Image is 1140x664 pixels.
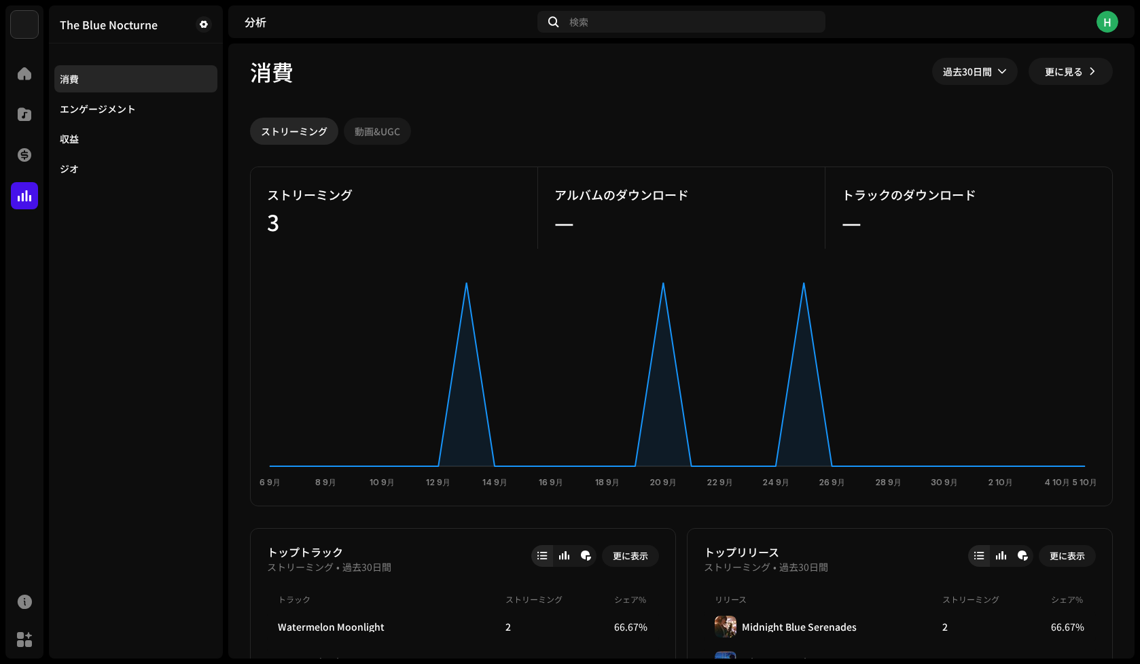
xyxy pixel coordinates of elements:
div: アルバムのダウンロード [554,184,809,205]
re-m-nav-item: ジオ [54,155,217,182]
text: 14 9月 [482,478,507,487]
img: EBBA1007-ED3A-415C-AD3E-A2B116FED946 [715,616,736,637]
text: 12 9月 [426,478,450,487]
text: 16 9月 [539,478,563,487]
text: 22 9月 [707,478,733,487]
span: ストリーミング [267,561,334,572]
div: シェア% [1051,594,1085,605]
text: 6 9月 [260,478,281,487]
span: ストリーミング [704,561,770,572]
div: 分析 [245,16,532,27]
div: トラック [278,594,500,605]
div: トップリリース [704,545,828,559]
div: Watermelon Moonlight [278,621,385,632]
div: H [1097,11,1118,33]
div: — [842,211,1096,232]
button: 更に表示 [602,545,659,567]
span: 更に見る [1045,58,1083,85]
text: 8 9月 [315,478,336,487]
text: 18 9月 [595,478,620,487]
text: 24 9月 [762,478,789,487]
span: • [336,561,340,572]
div: トップトラック [267,545,391,559]
text: 28 9月 [875,478,902,487]
text: 20 9月 [649,478,677,487]
div: 3 [267,211,521,232]
span: 検索 [569,16,588,27]
div: 動画&UGC [355,118,400,145]
div: ジオ [60,163,79,174]
div: シェア% [614,594,648,605]
div: 66.67% [1051,621,1085,632]
button: 更に表示 [1039,545,1096,567]
div: Midnight Blue Serenades [742,621,857,632]
div: 66.67% [614,621,648,632]
span: 消費 [250,58,293,85]
div: ストリーミング [505,594,609,605]
div: — [554,211,809,232]
span: 過去30日間 [943,58,997,85]
text: 4 10月 [1044,478,1070,487]
div: リリース [715,594,937,605]
text: 26 9月 [819,478,845,487]
div: 消費 [60,73,79,84]
span: • [773,561,777,572]
div: トラックのダウンロード [842,184,1096,205]
div: エンゲージメント [60,103,136,114]
span: 過去30日間 [779,561,828,572]
button: 更に見る [1029,58,1113,85]
text: 2 10月 [988,478,1013,487]
div: dropdown trigger [997,58,1007,85]
div: ストリーミング [261,118,327,145]
span: 更に表示 [613,542,648,570]
re-m-nav-item: 収益 [54,125,217,152]
span: 過去30日間 [342,561,391,572]
div: The Blue Nocturne [60,19,158,30]
span: 更に表示 [1050,542,1085,570]
text: 5 10月 [1073,478,1097,487]
re-m-nav-item: エンゲージメント [54,95,217,122]
text: 30 9月 [931,478,958,487]
div: 2 [505,621,609,632]
text: 10 9月 [370,478,395,487]
img: bb549e82-3f54-41b5-8d74-ce06bd45c366 [11,11,38,38]
div: ストリーミング [267,184,521,205]
div: ストリーミング [942,594,1046,605]
div: 2 [942,621,1046,632]
re-m-nav-item: 消費 [54,65,217,92]
div: 収益 [60,133,79,144]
